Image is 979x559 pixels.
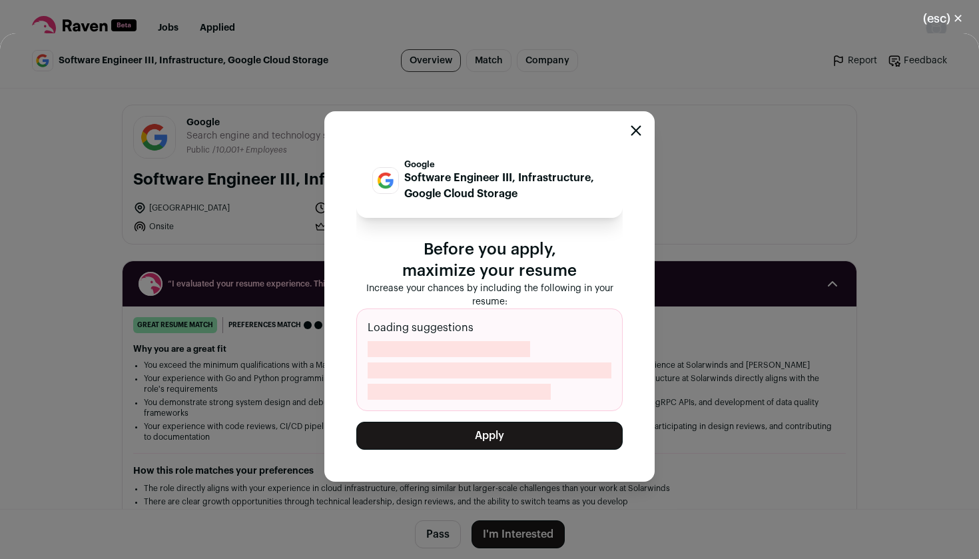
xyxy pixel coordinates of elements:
button: Close modal [631,125,641,136]
button: Close modal [907,4,979,33]
p: Before you apply, maximize your resume [356,239,623,282]
p: Increase your chances by including the following in your resume: [356,282,623,308]
button: Apply [356,422,623,450]
div: Loading suggestions [356,308,623,411]
p: Google [404,159,607,170]
p: Software Engineer III, Infrastructure, Google Cloud Storage [404,170,607,202]
img: 8d2c6156afa7017e60e680d3937f8205e5697781b6c771928cb24e9df88505de.jpg [373,168,398,193]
